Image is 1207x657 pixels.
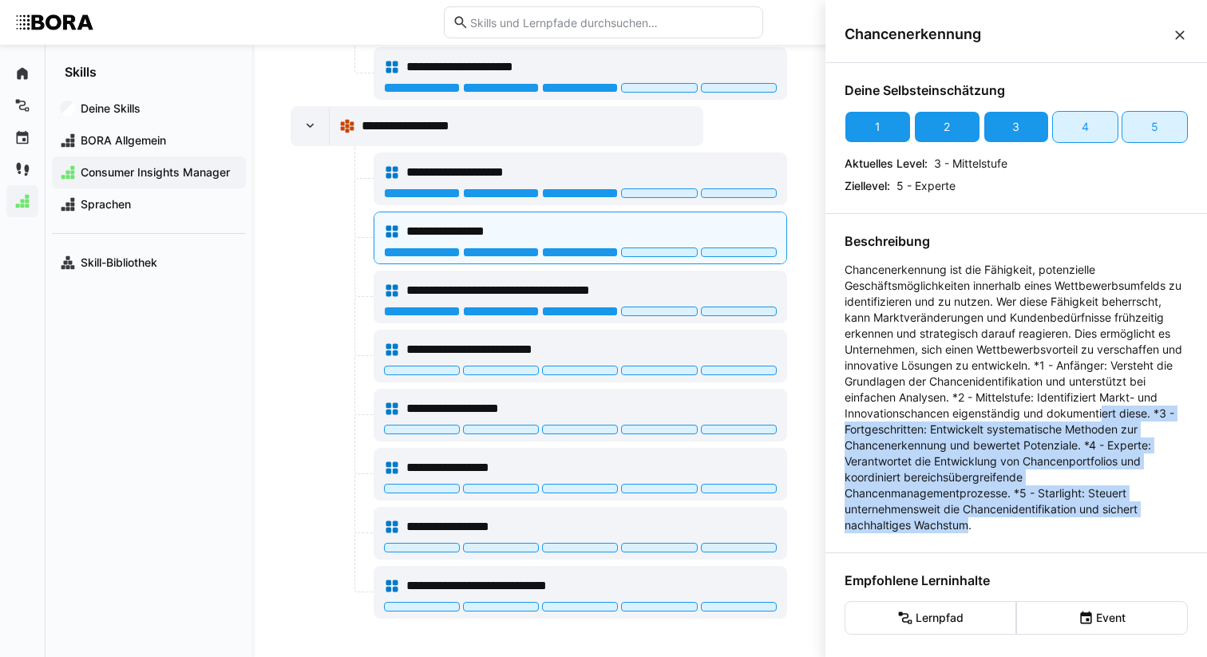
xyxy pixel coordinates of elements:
span: Consumer Insights Manager [78,164,238,180]
p: Ziellevel: [845,178,890,194]
p: Chancenerkennung ist die Fähigkeit, potenzielle Geschäftsmöglichkeiten innerhalb eines Wettbewerb... [845,262,1188,533]
h4: Beschreibung [845,233,1188,249]
div: 1 [875,119,881,135]
eds-button-option: Event [1016,601,1188,635]
p: Aktuelles Level: [845,156,928,172]
span: Chancenerkennung [845,26,1172,43]
p: 5 - Experte [896,178,956,194]
p: 3 - Mittelstufe [934,156,1007,172]
h4: Empfohlene Lerninhalte [845,572,1188,588]
eds-button-option: Lernpfad [845,601,1016,635]
div: 5 [1151,119,1158,135]
div: 2 [944,119,950,135]
span: Sprachen [78,196,238,212]
h4: Deine Selbsteinschätzung [845,82,1188,98]
div: 3 [1012,119,1019,135]
span: BORA Allgemein [78,133,238,148]
input: Skills und Lernpfade durchsuchen… [469,15,754,30]
div: 4 [1082,119,1089,135]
